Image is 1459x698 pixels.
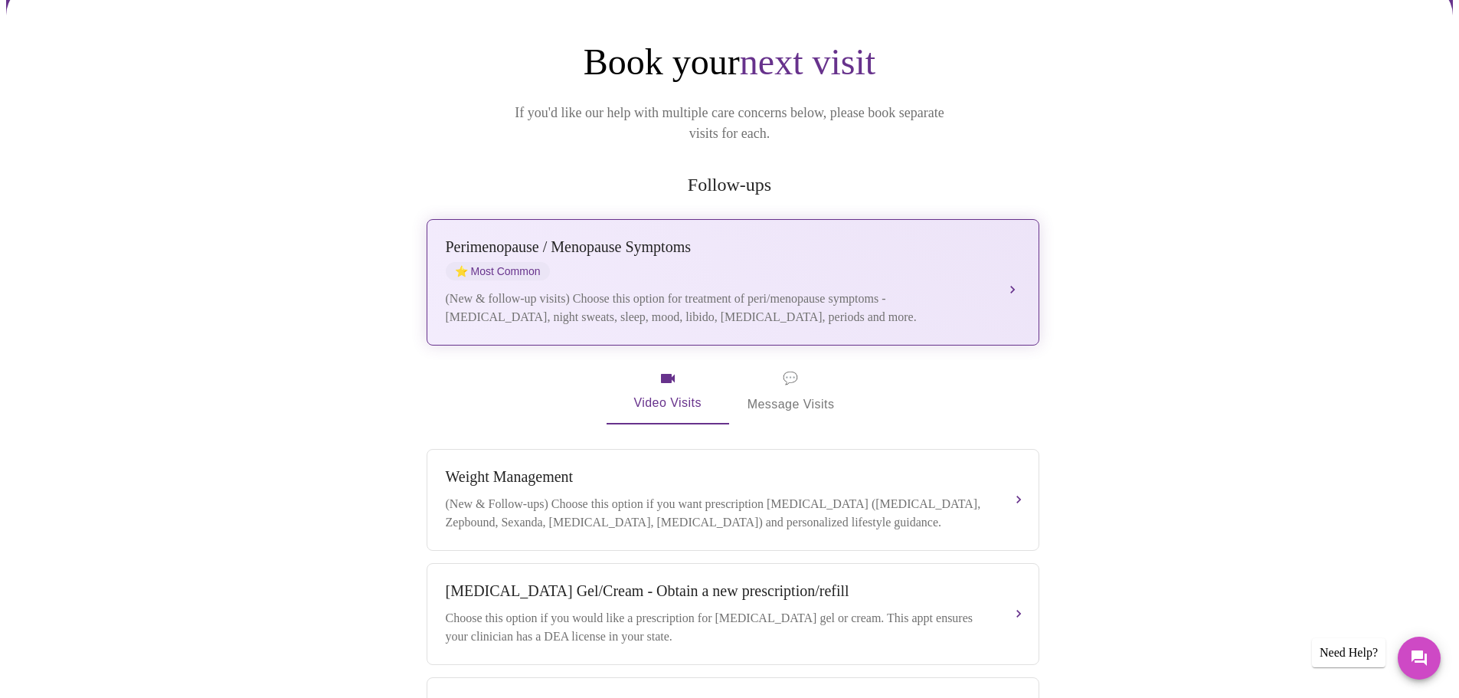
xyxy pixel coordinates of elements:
[446,238,990,256] div: Perimenopause / Menopause Symptoms
[427,563,1039,665] button: [MEDICAL_DATA] Gel/Cream - Obtain a new prescription/refillChoose this option if you would like a...
[446,495,990,532] div: (New & Follow-ups) Choose this option if you want prescription [MEDICAL_DATA] ([MEDICAL_DATA], Ze...
[783,368,798,389] span: message
[446,609,990,646] div: Choose this option if you would like a prescription for [MEDICAL_DATA] gel or cream. This appt en...
[494,103,966,144] p: If you'd like our help with multiple care concerns below, please book separate visits for each.
[446,262,550,280] span: Most Common
[427,219,1039,346] button: Perimenopause / Menopause SymptomsstarMost Common(New & follow-up visits) Choose this option for ...
[1398,637,1441,680] button: Messages
[446,582,990,600] div: [MEDICAL_DATA] Gel/Cream - Obtain a new prescription/refill
[625,369,711,414] span: Video Visits
[740,41,875,82] span: next visit
[1312,638,1385,667] div: Need Help?
[446,468,990,486] div: Weight Management
[427,449,1039,551] button: Weight Management(New & Follow-ups) Choose this option if you want prescription [MEDICAL_DATA] ([...
[446,290,990,326] div: (New & follow-up visits) Choose this option for treatment of peri/menopause symptoms - [MEDICAL_D...
[747,368,835,415] span: Message Visits
[424,40,1036,84] h1: Book your
[424,175,1036,195] h2: Follow-ups
[455,265,468,277] span: star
